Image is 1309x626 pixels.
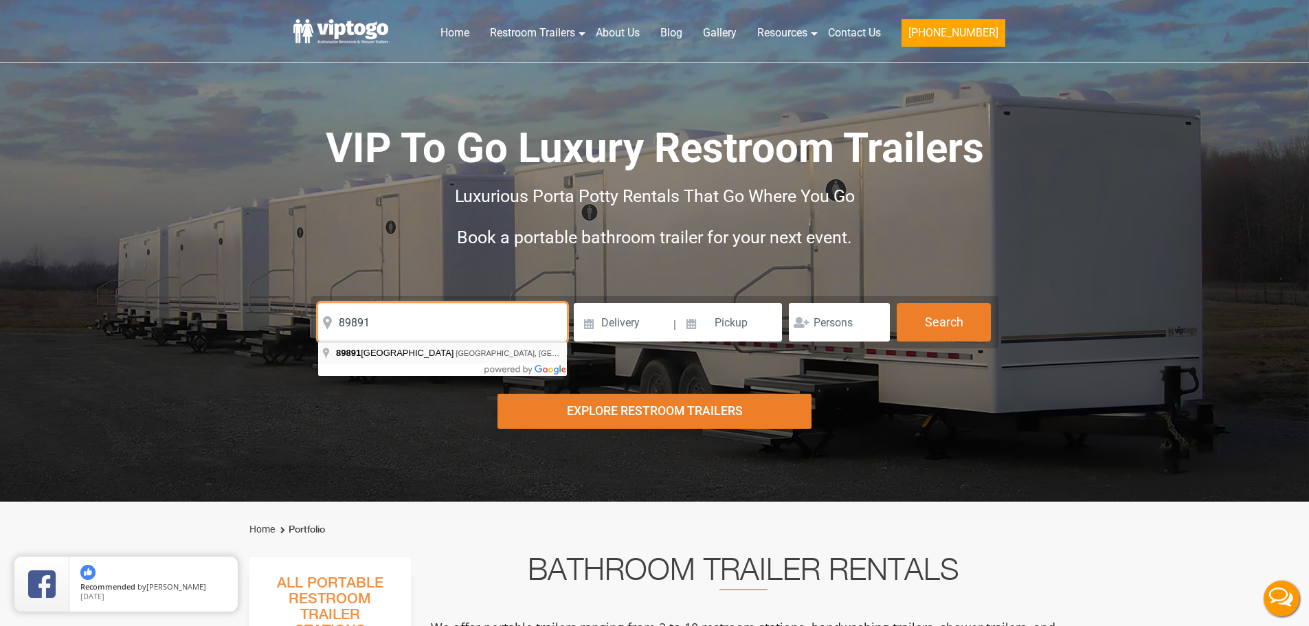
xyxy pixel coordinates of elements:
[336,348,361,358] span: 89891
[457,227,852,247] span: Book a portable bathroom trailer for your next event.
[678,303,783,342] input: Pickup
[249,524,275,535] a: Home
[80,591,104,601] span: [DATE]
[673,303,676,347] span: |
[574,303,672,342] input: Delivery
[1254,571,1309,626] button: Live Chat
[28,570,56,598] img: Review Rating
[897,303,991,342] button: Search
[455,186,855,206] span: Luxurious Porta Potty Rentals That Go Where You Go
[585,18,650,48] a: About Us
[326,124,984,172] span: VIP To Go Luxury Restroom Trailers
[336,348,456,358] span: [GEOGRAPHIC_DATA]
[497,394,812,429] div: Explore Restroom Trailers
[80,565,96,580] img: thumbs up icon
[146,581,206,592] span: [PERSON_NAME]
[650,18,693,48] a: Blog
[789,303,890,342] input: Persons
[80,583,227,592] span: by
[818,18,891,48] a: Contact Us
[693,18,747,48] a: Gallery
[80,581,135,592] span: Recommended
[429,557,1058,590] h2: Bathroom Trailer Rentals
[902,19,1005,47] button: [PHONE_NUMBER]
[430,18,480,48] a: Home
[456,349,700,357] span: [GEOGRAPHIC_DATA], [GEOGRAPHIC_DATA], [GEOGRAPHIC_DATA]
[318,303,567,342] input: Where do you need your restroom?
[277,522,325,538] li: Portfolio
[891,18,1016,55] a: [PHONE_NUMBER]
[747,18,818,48] a: Resources
[480,18,585,48] a: Restroom Trailers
